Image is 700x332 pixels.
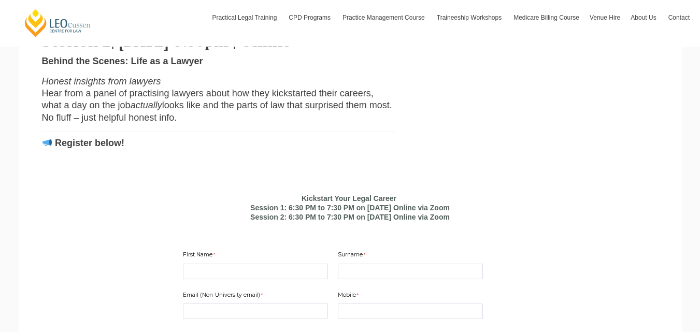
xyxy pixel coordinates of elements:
a: Practice Management Course [337,3,432,33]
strong: Register below! [55,138,124,148]
input: Mobile [338,304,483,319]
a: Practical Legal Training [207,3,284,33]
b: Kickstart Your Legal Career [302,194,396,203]
label: Surname [338,251,368,261]
input: Email (Non-University email) [183,304,328,319]
a: Medicare Billing Course [508,3,584,33]
a: About Us [625,3,663,33]
a: CPD Programs [283,3,337,33]
label: Email (Non-University email) [183,291,265,301]
a: Contact [663,3,695,33]
b: Session 2: 6:30 PM to 7:30 PM on [DATE] Online via Zoom [250,213,450,221]
label: Mobile [338,291,361,301]
label: First Name [183,251,218,261]
input: First Name [183,264,328,279]
a: Venue Hire [584,3,625,33]
span: Hear from a panel of practising lawyers about how they kickstarted their careers, what a day on t... [42,88,374,110]
b: Session 1: 6:30 PM to 7:30 PM on [DATE] Online via Zoom [250,204,450,212]
span: actually [131,100,162,110]
img: 📣 [42,138,52,147]
i: Honest insights from lawyers [42,76,161,86]
a: [PERSON_NAME] Centre for Law [23,8,92,38]
span: Behind the Scenes: Life as a Lawyer [42,56,203,66]
span: looks like and the parts of law that surprised them most. No fluff – just helpful honest info. [42,100,392,122]
a: Traineeship Workshops [432,3,508,33]
input: Surname [338,264,483,279]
